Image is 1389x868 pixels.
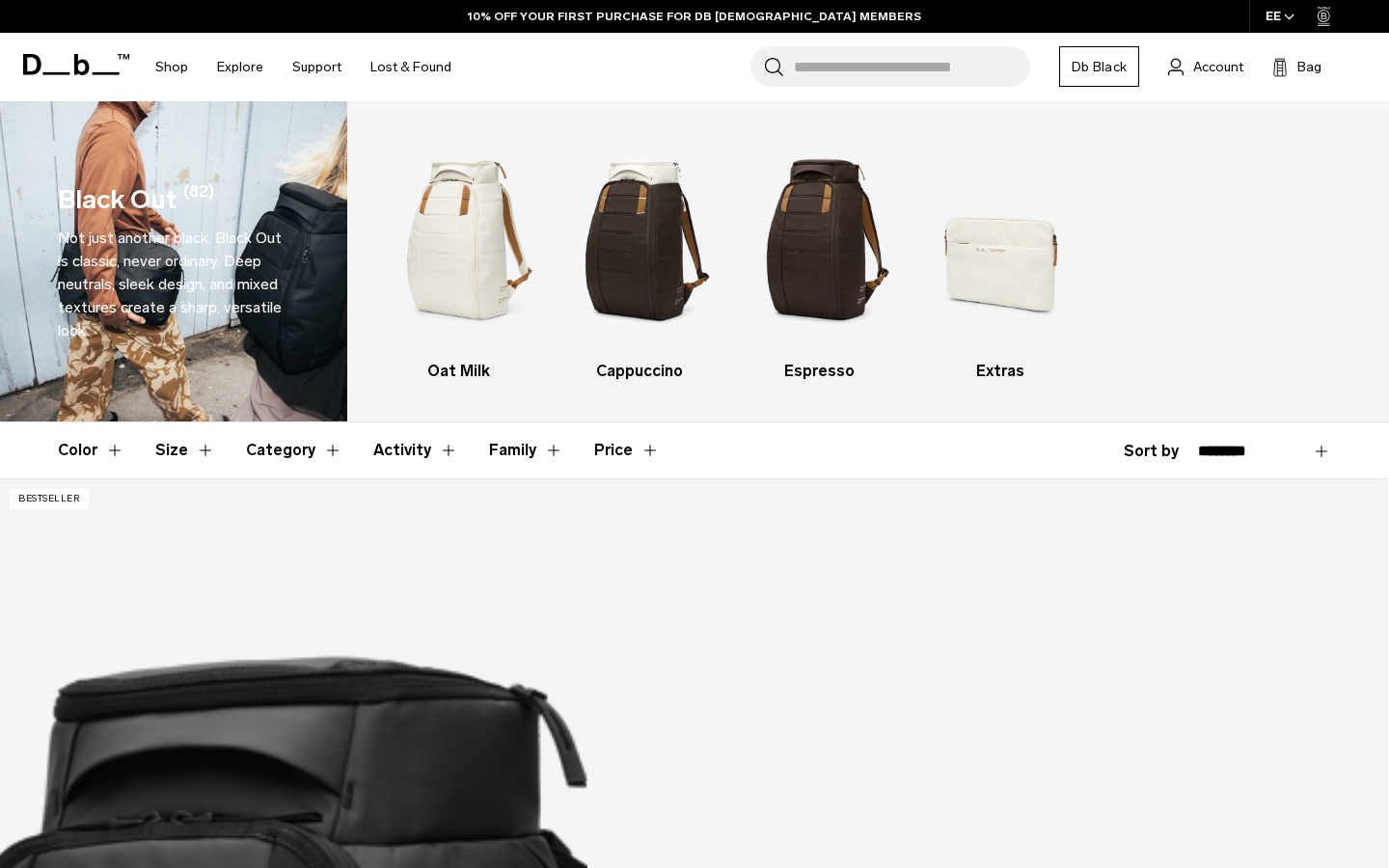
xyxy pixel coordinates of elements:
a: Shop [155,33,188,101]
button: Toggle Filter [246,422,342,478]
nav: Main Navigation [141,33,466,101]
span: Account [1193,57,1243,77]
a: Lost & Found [370,33,451,101]
h1: Black Out [58,180,177,220]
a: Db Oat Milk [386,130,532,383]
h3: Cappuccino [566,360,713,383]
button: Toggle Filter [489,422,563,478]
img: Db [566,130,713,350]
h3: Extras [927,360,1074,383]
li: 4 / 4 [927,130,1074,383]
li: 1 / 4 [386,130,532,383]
span: Bag [1297,57,1321,77]
button: Toggle Price [594,422,660,478]
span: (82) [183,180,214,220]
a: Support [292,33,341,101]
a: Account [1168,55,1243,78]
a: 10% OFF YOUR FIRST PURCHASE FOR DB [DEMOGRAPHIC_DATA] MEMBERS [468,8,921,25]
button: Toggle Filter [373,422,458,478]
a: Db Cappuccino [566,130,713,383]
a: Db Black [1059,46,1139,87]
h3: Espresso [747,360,893,383]
h3: Oat Milk [386,360,532,383]
a: Db Extras [927,130,1074,383]
li: 3 / 4 [747,130,893,383]
a: Explore [217,33,263,101]
p: Not just another black. Black Out is classic, never ordinary. Deep neutrals, sleek design, and mi... [58,227,289,342]
img: Db [927,130,1074,350]
button: Bag [1272,55,1321,78]
li: 2 / 4 [566,130,713,383]
img: Db [747,130,893,350]
button: Toggle Filter [155,422,215,478]
p: Bestseller [10,489,89,509]
a: Db Espresso [747,130,893,383]
button: Toggle Filter [58,422,124,478]
img: Db [386,130,532,350]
